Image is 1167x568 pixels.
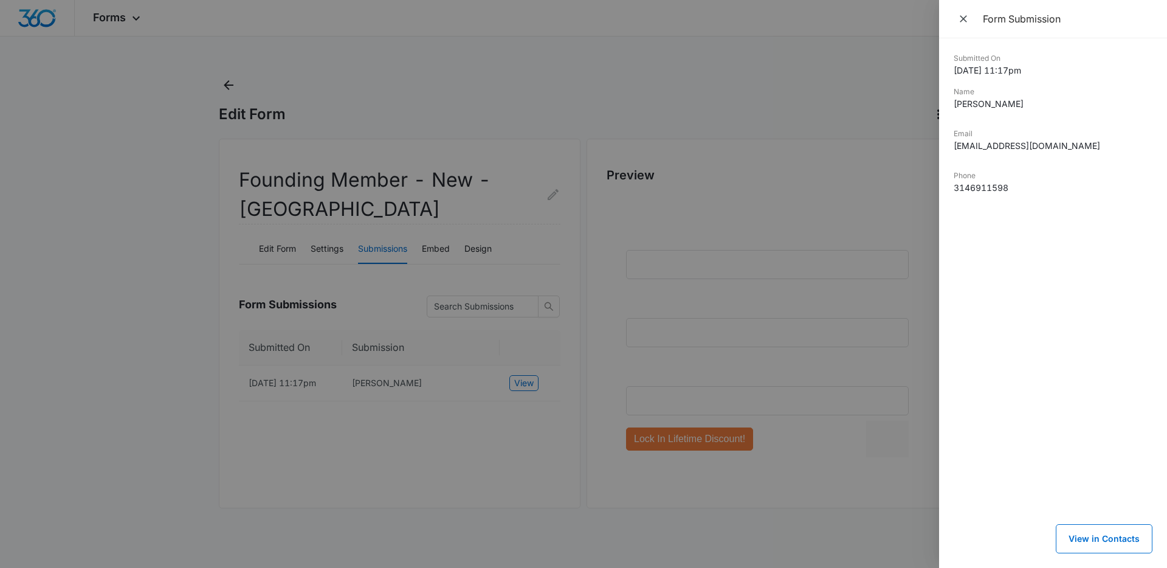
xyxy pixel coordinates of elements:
dd: 3146911598 [954,181,1152,194]
dd: [EMAIL_ADDRESS][DOMAIN_NAME] [954,139,1152,152]
dd: [PERSON_NAME] [954,97,1152,110]
dt: Email [954,128,1152,139]
span: Lock In Lifetime Discount! [8,210,119,221]
dt: Submitted On [954,53,1152,64]
button: View in Contacts [1056,524,1152,553]
button: Close [954,10,976,28]
dt: Name [954,86,1152,97]
iframe: reCAPTCHA [240,198,396,234]
dd: [DATE] 11:17pm [954,64,1152,77]
div: Form Submission [983,12,1152,26]
dt: Phone [954,170,1152,181]
span: Close [957,10,972,27]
